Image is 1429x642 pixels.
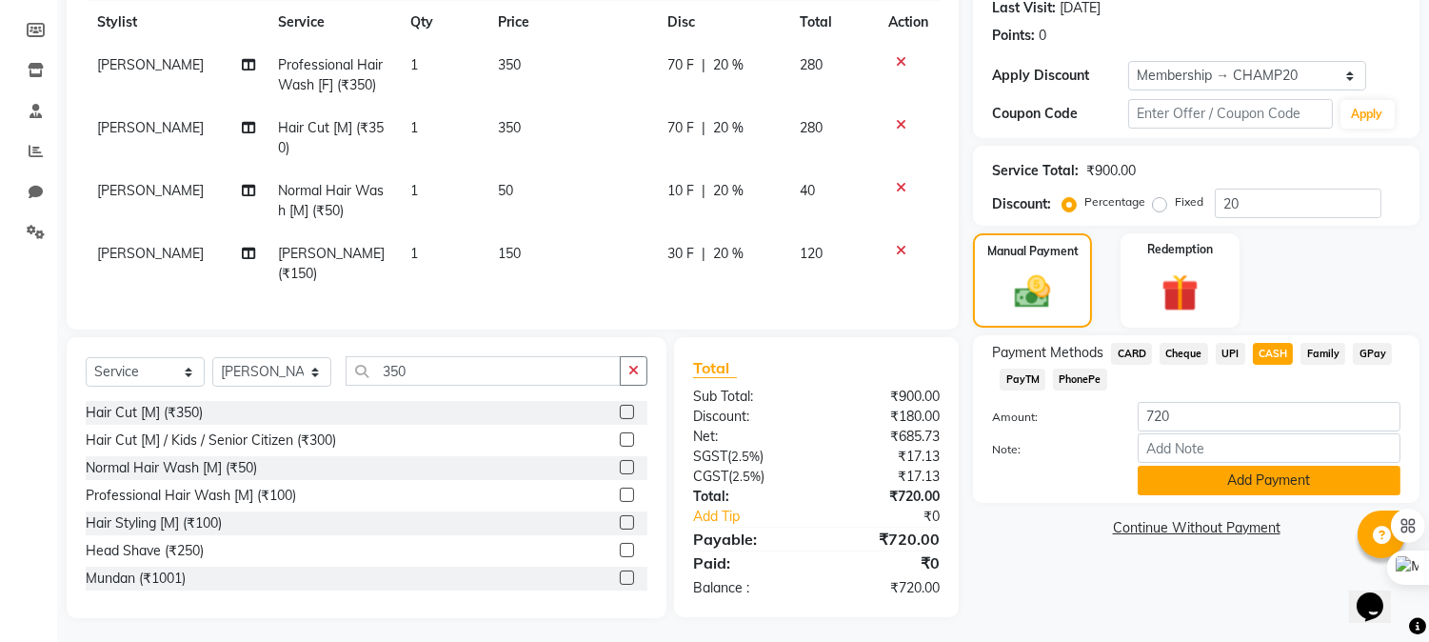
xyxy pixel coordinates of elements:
span: | [702,118,705,138]
span: [PERSON_NAME] (₹150) [278,245,385,282]
div: Hair Cut [M] (₹350) [86,403,203,423]
th: Stylist [86,1,267,44]
a: Add Tip [679,507,840,527]
span: CASH [1253,343,1294,365]
iframe: chat widget [1349,566,1410,623]
span: 350 [498,119,521,136]
span: [PERSON_NAME] [97,245,204,262]
span: GPay [1353,343,1392,365]
div: ₹0 [817,552,955,574]
div: ₹720.00 [817,528,955,551]
span: Payment Methods [992,343,1103,363]
button: Apply [1340,100,1395,129]
div: Mundan (₹1001) [86,569,186,589]
label: Percentage [1084,193,1145,211]
div: Normal Hair Wash [M] (₹50) [86,458,257,478]
span: [PERSON_NAME] [97,119,204,136]
div: ₹720.00 [817,487,955,507]
span: 10 F [667,181,694,201]
span: 30 F [667,244,694,264]
div: ₹685.73 [817,427,955,447]
img: _gift.svg [1150,270,1210,316]
div: Hair Cut [M] / Kids / Senior Citizen (₹300) [86,431,336,451]
span: 2.5% [731,449,760,464]
div: ( ) [679,447,817,467]
div: Outline [8,8,278,25]
span: 20 % [713,118,744,138]
span: [PERSON_NAME] [97,182,204,199]
input: Search or Scan [346,356,621,386]
h3: Style [8,60,278,81]
div: Payable: [679,528,817,551]
div: Hair Styling [M] (₹100) [86,513,222,533]
div: ₹900.00 [817,387,955,407]
span: 20 % [713,244,744,264]
div: Professional Hair Wash [M] (₹100) [86,486,296,506]
span: 20 % [713,55,744,75]
span: 1 [410,119,418,136]
span: 50 [498,182,513,199]
th: Total [788,1,878,44]
span: Hair Cut [M] (₹350) [278,119,384,156]
label: Amount: [978,409,1123,426]
label: Font Size [8,115,66,131]
span: 1 [410,182,418,199]
span: Total [693,358,737,378]
div: Balance : [679,578,817,598]
input: Add Note [1138,433,1400,463]
th: Qty [399,1,486,44]
div: ₹900.00 [1086,161,1136,181]
span: 70 F [667,55,694,75]
div: ₹720.00 [817,578,955,598]
label: Redemption [1147,241,1213,258]
span: Normal Hair Wash [M] (₹50) [278,182,384,219]
div: ₹0 [840,507,955,527]
span: 150 [498,245,521,262]
a: Back to Top [29,25,103,41]
span: PayTM [1000,369,1045,391]
span: 280 [800,119,823,136]
label: Manual Payment [987,243,1079,260]
span: UPI [1216,343,1245,365]
div: Total: [679,487,817,507]
div: Discount: [679,407,817,427]
div: ( ) [679,467,817,487]
label: Fixed [1175,193,1203,211]
span: 2.5% [732,469,761,484]
div: Sub Total: [679,387,817,407]
span: PhonePe [1053,369,1107,391]
span: 20 % [713,181,744,201]
span: 40 [800,182,815,199]
a: Continue Without Payment [977,518,1416,538]
th: Disc [656,1,788,44]
th: Service [267,1,398,44]
span: Family [1300,343,1345,365]
div: ₹180.00 [817,407,955,427]
div: Coupon Code [992,104,1128,124]
span: [PERSON_NAME] [97,56,204,73]
button: Add Payment [1138,466,1400,495]
div: ₹17.13 [817,447,955,467]
span: | [702,244,705,264]
span: | [702,55,705,75]
div: Discount: [992,194,1051,214]
span: 120 [800,245,823,262]
div: Paid: [679,552,817,574]
div: 0 [1039,26,1046,46]
div: Net: [679,427,817,447]
div: Points: [992,26,1035,46]
span: 280 [800,56,823,73]
input: Amount [1138,402,1400,431]
span: SGST [693,448,727,465]
span: 16 px [23,132,53,149]
span: CARD [1111,343,1152,365]
span: 70 F [667,118,694,138]
th: Price [486,1,656,44]
span: 1 [410,245,418,262]
img: _cash.svg [1003,271,1061,312]
input: Enter Offer / Coupon Code [1128,99,1332,129]
label: Note: [978,441,1123,458]
th: Action [877,1,940,44]
div: Service Total: [992,161,1079,181]
div: Head Shave (₹250) [86,541,204,561]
